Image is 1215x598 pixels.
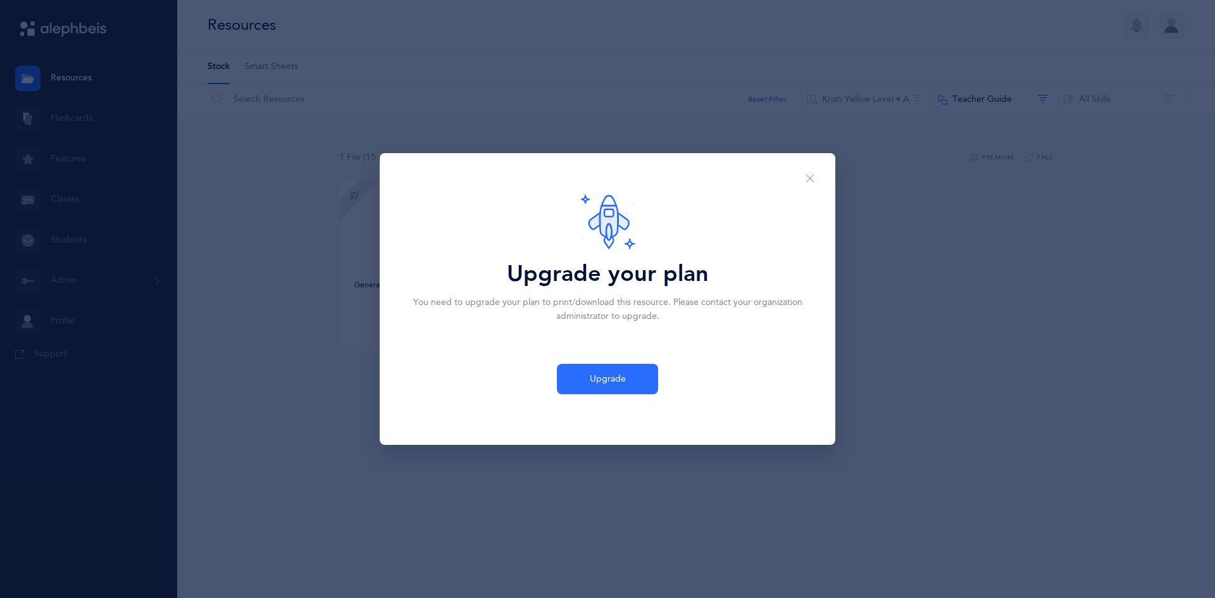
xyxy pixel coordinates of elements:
div: You need to upgrade your plan to print/download this resource. Please contact your organization a... [387,296,828,324]
img: premium.svg [580,194,635,249]
div: Upgrade your plan [507,257,709,291]
button: Close [795,163,825,194]
span: Upgrade [590,373,626,386]
button: Upgrade [557,364,658,394]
